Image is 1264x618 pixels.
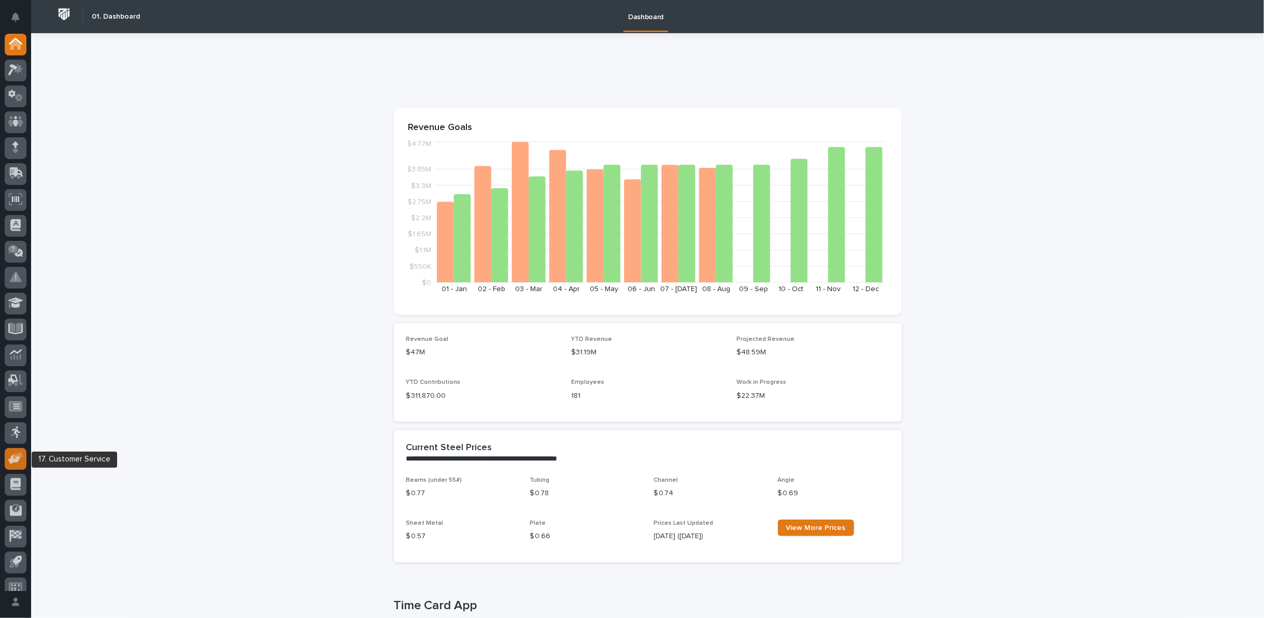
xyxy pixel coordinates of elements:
[589,285,618,293] text: 05 - May
[627,285,655,293] text: 06 - Jun
[660,285,697,293] text: 07 - [DATE]
[778,285,803,293] text: 10 - Oct
[406,379,461,385] span: YTD Contributions
[654,477,678,483] span: Channel
[407,141,431,148] tspan: $4.77M
[571,379,604,385] span: Employees
[54,5,74,24] img: Workspace Logo
[406,531,518,542] p: $ 0.57
[394,598,898,613] p: Time Card App
[739,285,768,293] text: 09 - Sep
[853,285,879,293] text: 12 - Dec
[406,520,444,526] span: Sheet Metal
[409,263,431,270] tspan: $550K
[702,285,730,293] text: 08 - Aug
[736,379,786,385] span: Work in Progress
[654,531,765,542] p: [DATE] ([DATE])
[736,347,889,358] p: $48.59M
[407,198,431,206] tspan: $2.75M
[654,488,765,499] p: $ 0.74
[778,477,795,483] span: Angle
[571,336,612,342] span: YTD Revenue
[778,520,854,536] a: View More Prices
[553,285,580,293] text: 04 - Apr
[408,231,431,238] tspan: $1.65M
[778,488,889,499] p: $ 0.69
[13,12,26,29] div: Notifications
[5,6,26,28] button: Notifications
[406,442,492,454] h2: Current Steel Prices
[406,477,462,483] span: Beams (under 55#)
[530,531,642,542] p: $ 0.66
[736,391,889,401] p: $22.37M
[441,285,466,293] text: 01 - Jan
[530,488,642,499] p: $ 0.78
[816,285,841,293] text: 11 - Nov
[736,336,794,342] span: Projected Revenue
[530,477,550,483] span: Tubing
[786,524,846,531] span: View More Prices
[406,336,449,342] span: Revenue Goal
[408,122,887,134] p: Revenue Goals
[411,214,431,222] tspan: $2.2M
[530,520,546,526] span: Plate
[407,166,431,174] tspan: $3.85M
[406,391,559,401] p: $ 311,870.00
[515,285,543,293] text: 03 - Mar
[571,347,724,358] p: $31.19M
[411,182,431,190] tspan: $3.3M
[478,285,505,293] text: 02 - Feb
[415,247,431,254] tspan: $1.1M
[422,279,431,286] tspan: $0
[406,488,518,499] p: $ 0.77
[406,347,559,358] p: $47M
[571,391,724,401] p: 181
[654,520,714,526] span: Prices Last Updated
[92,12,140,21] h2: 01. Dashboard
